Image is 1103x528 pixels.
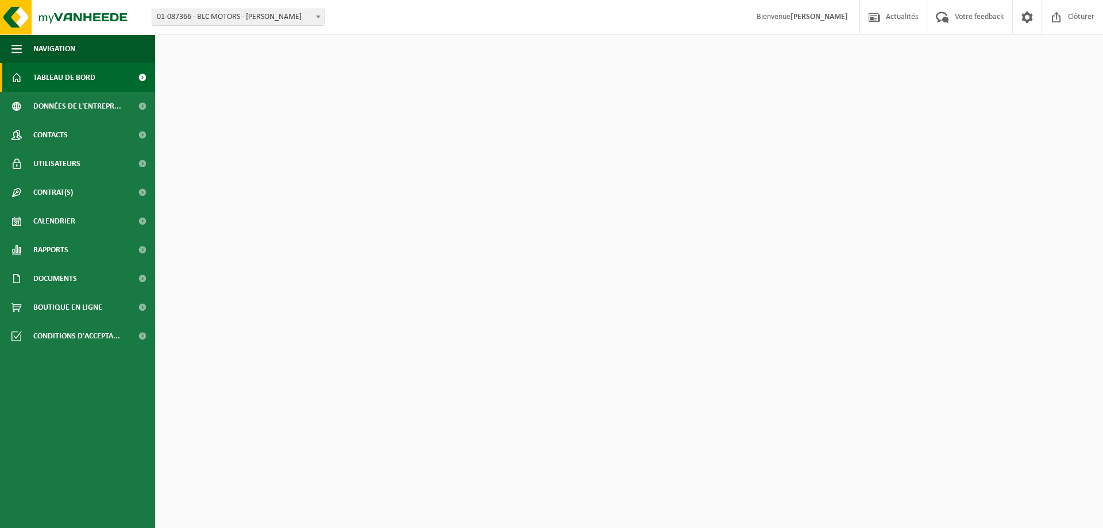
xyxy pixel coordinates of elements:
span: Contrat(s) [33,178,73,207]
strong: [PERSON_NAME] [790,13,848,21]
span: Rapports [33,236,68,264]
span: Documents [33,264,77,293]
span: Contacts [33,121,68,149]
span: Calendrier [33,207,75,236]
span: Utilisateurs [33,149,80,178]
span: Tableau de bord [33,63,95,92]
span: Données de l'entrepr... [33,92,121,121]
span: Navigation [33,34,75,63]
span: 01-087366 - BLC MOTORS - BRAINE-LE-COMTE [152,9,325,26]
span: Conditions d'accepta... [33,322,120,350]
span: 01-087366 - BLC MOTORS - BRAINE-LE-COMTE [152,9,324,25]
span: Boutique en ligne [33,293,102,322]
